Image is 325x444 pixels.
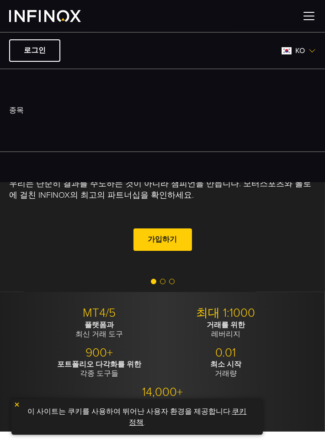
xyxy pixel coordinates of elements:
p: 거래량 [166,360,286,378]
a: 로그인 [9,39,60,62]
p: 900+ [39,346,159,360]
p: 14,000+ [103,385,223,400]
p: 레버리지 [166,320,286,339]
strong: 거래를 위한 [207,320,245,330]
a: 가입하기 [133,228,192,251]
p: 각종 도구들 [39,360,159,378]
p: MT4/5 [39,306,159,320]
span: Go to slide 1 [151,279,156,284]
p: 우리는 단순히 결과를 주도하는 것이 아니라 챔피언을 만듭니다. 모터스포츠와 폴로에 걸친 INFINOX의 최고의 파트너십을 확인하세요. [9,178,316,201]
span: ko [292,45,309,56]
p: 0.01 [166,346,286,360]
p: 최대 1:1000 [166,306,286,320]
img: yellow close icon [14,401,20,408]
div: 섬세함. 열정. [9,167,316,254]
p: 이 사이트는 쿠키를 사용하여 뛰어난 사용자 환경을 제공합니다. . [16,404,258,430]
span: Go to slide 2 [160,279,165,284]
p: 최신 거래 도구 [39,320,159,339]
strong: 플랫폼과 [85,320,114,330]
span: Go to slide 3 [169,279,175,284]
strong: 포트폴리오 다각화를 위한 [57,360,141,369]
strong: 최소 시작 [210,360,241,369]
